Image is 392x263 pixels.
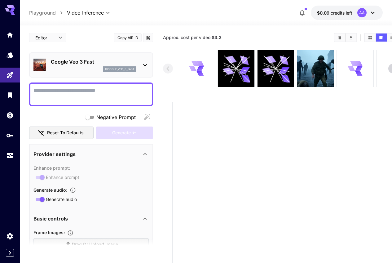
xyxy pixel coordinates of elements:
[357,8,367,17] div: AA
[334,33,357,42] div: Clear videosDownload All
[297,50,334,87] img: 712tBAAAABklEQVQDALwojDxvwSbUAAAAAElFTkSuQmCC
[33,211,149,226] div: Basic controls
[376,33,387,42] button: Show videos in video view
[331,10,352,16] span: credits left
[33,215,68,222] p: Basic controls
[114,33,142,42] button: Copy AIR ID
[6,232,14,240] div: Settings
[65,230,76,236] button: Upload frame images.
[29,9,67,16] nav: breadcrumb
[6,249,14,257] button: Expand sidebar
[317,10,331,16] span: $0.09
[6,31,14,39] div: Home
[6,71,14,79] div: Playground
[105,67,134,71] p: google_veo_3_fast
[163,35,222,40] span: Approx. cost per video:
[33,56,149,74] div: Google Veo 3 Fastgoogle_veo_3_fast
[33,147,149,162] div: Provider settings
[145,34,151,41] button: Add to library
[311,6,383,20] button: $0.08993AA
[29,127,94,139] button: Reset to defaults
[6,152,14,159] div: Usage
[35,34,55,41] span: Editor
[51,58,136,65] p: Google Veo 3 Fast
[6,111,14,119] div: Wallet
[29,9,56,16] a: Playground
[6,91,14,99] div: Library
[365,33,376,42] button: Show videos in grid view
[212,35,222,40] b: $3.2
[33,150,76,158] p: Provider settings
[334,33,345,42] button: Clear videos
[6,51,14,59] div: Models
[6,131,14,139] div: API Keys
[317,10,352,16] div: $0.08993
[67,9,104,16] span: Video Inference
[96,114,136,121] span: Negative Prompt
[346,33,356,42] button: Download All
[33,187,67,193] span: Generate audio :
[46,196,77,203] span: Generate audio
[33,230,65,235] span: Frame Images :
